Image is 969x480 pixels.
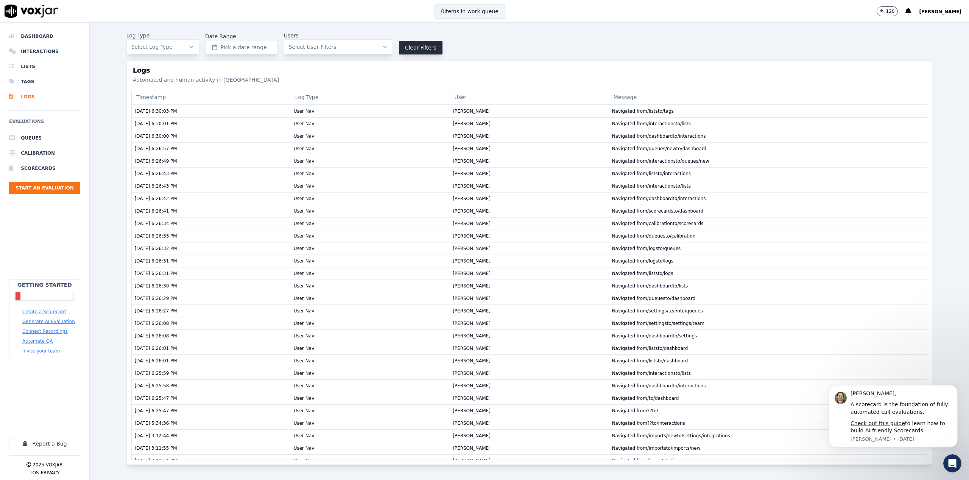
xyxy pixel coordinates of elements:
td: [PERSON_NAME] [450,155,609,167]
h6: Evaluations [9,117,80,130]
td: User Nav [291,429,450,442]
td: [DATE] 6:25:47 PM [131,392,291,404]
td: Navigated from ?? to / [609,404,927,417]
td: User Nav [291,267,450,280]
td: User Nav [291,379,450,392]
td: [DATE] 6:26:34 PM [131,217,291,230]
td: [PERSON_NAME] [450,230,609,242]
td: [DATE] 6:26:42 PM [131,192,291,205]
td: Navigated from /settings/team to /queues [609,304,927,317]
td: [DATE] 6:26:43 PM [131,180,291,192]
td: User Nav [291,130,450,142]
td: Navigated from /queues to /dashboard [609,292,927,304]
td: [PERSON_NAME] [450,180,609,192]
td: User Nav [291,230,450,242]
a: Dashboard [9,29,80,44]
button: TOS [30,470,39,476]
td: [DATE] 3:11:55 PM [131,442,291,454]
td: Navigated from /imports/new to /settings/integrations [609,429,927,442]
td: [DATE] 6:26:31 PM [131,267,291,280]
td: Navigated from /dashboard to /interactions [609,192,927,205]
td: User Nav [291,292,450,304]
button: Connect Recordings [22,328,68,334]
td: User Nav [291,242,450,255]
button: Pick a date range [205,40,278,54]
a: Queues [9,130,80,146]
td: Navigated from /dashboard to /settings [609,329,927,342]
a: Tags [9,74,80,89]
td: [PERSON_NAME] [450,242,609,255]
td: [PERSON_NAME] [450,217,609,230]
button: Automate QA [22,338,53,344]
td: Navigated from /logs to /queues [609,242,927,255]
td: [PERSON_NAME] [450,417,609,429]
td: [PERSON_NAME] [450,367,609,379]
button: Clear Filters [399,41,442,54]
td: Navigated from /interactions to /lists [609,117,927,130]
td: Navigated from /lists to /dashboard [609,342,927,354]
p: 120 [886,8,895,14]
td: Navigated from /settings to /settings/team [609,317,927,329]
label: Date Range [205,33,278,40]
td: [PERSON_NAME] [450,329,609,342]
td: Navigated from ?? to /interactions [609,417,927,429]
td: [DATE] 6:30:01 PM [131,117,291,130]
td: [DATE] 6:26:57 PM [131,142,291,155]
div: Message [609,90,927,105]
td: Navigated from / to /dashboard [609,392,927,404]
td: [PERSON_NAME] [450,255,609,267]
h3: Logs [133,67,926,74]
td: [PERSON_NAME] [450,205,609,217]
td: Navigated from /interactions to /lists [609,180,927,192]
td: [PERSON_NAME] [450,192,609,205]
td: Navigated from /dashboard to /lists [609,280,927,292]
a: Interactions [9,44,80,59]
h2: Getting Started [17,281,72,289]
td: User Nav [291,142,450,155]
td: [DATE] 6:26:33 PM [131,230,291,242]
td: Navigated from /logs to /logs [609,255,927,267]
td: Navigated from /imports to /imports/new [609,442,927,454]
td: User Nav [291,454,450,467]
td: Navigated from /interactions to /lists [609,367,927,379]
iframe: Intercom live chat [943,454,961,472]
td: [DATE] 6:26:08 PM [131,329,291,342]
td: Navigated from /dashboard to /interactions [609,130,927,142]
span: Select User Filters [289,43,337,51]
td: Navigated from /lists to /interactions [609,167,927,180]
td: [DATE] 3:11:51 PM [131,454,291,467]
td: User Nav [291,167,450,180]
td: [PERSON_NAME] [450,442,609,454]
td: [PERSON_NAME] [450,130,609,142]
td: Navigated from /queues/new to /dashboard [609,142,927,155]
li: Scorecards [9,161,80,176]
td: [DATE] 6:26:30 PM [131,280,291,292]
a: Logs [9,89,80,104]
td: Navigated from /lists to /tags [609,105,927,117]
td: [DATE] 6:26:01 PM [131,342,291,354]
td: User Nav [291,317,450,329]
button: Start an Evaluation [9,182,80,194]
td: [PERSON_NAME] [450,342,609,354]
button: Invite your team [22,348,60,354]
a: Calibration [9,146,80,161]
td: Navigated from /lists to /dashboard [609,354,927,367]
button: 0items in work queue [435,4,505,19]
p: 2025 Voxjar [33,462,62,468]
td: [PERSON_NAME] [450,379,609,392]
td: [PERSON_NAME] [450,105,609,117]
td: Navigated from /scorecards to /dashboard [609,205,927,217]
td: [PERSON_NAME] [450,317,609,329]
td: [DATE] 6:26:08 PM [131,317,291,329]
td: [PERSON_NAME] [450,142,609,155]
